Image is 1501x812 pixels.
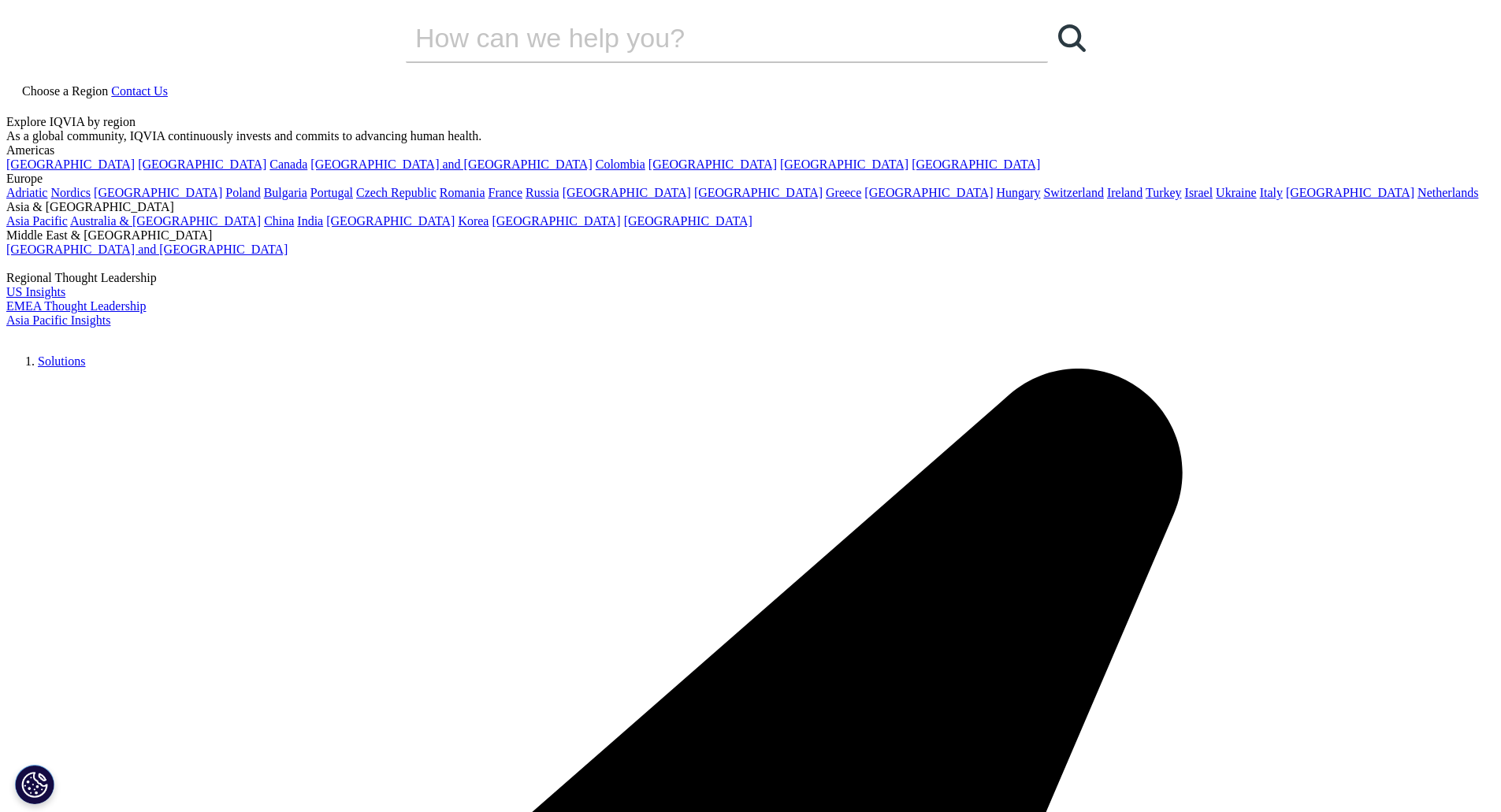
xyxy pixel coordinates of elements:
a: Switzerland [1043,186,1103,199]
a: Czech Republic [356,186,437,199]
span: Choose a Region [22,84,108,98]
a: [GEOGRAPHIC_DATA] [138,158,266,171]
a: [GEOGRAPHIC_DATA] [492,214,620,228]
a: Turkey [1146,186,1182,199]
a: Hungary [996,186,1040,199]
a: [GEOGRAPHIC_DATA] [624,214,752,228]
a: India [297,214,323,228]
a: Bulgaria [264,186,307,199]
a: Ireland [1107,186,1142,199]
a: Korea [458,214,489,228]
a: [GEOGRAPHIC_DATA] and [GEOGRAPHIC_DATA] [6,243,288,256]
a: US Insights [6,285,65,298]
a: Portugal [310,186,353,199]
a: Greece [826,186,861,199]
a: Asia Pacific [6,214,68,228]
a: [GEOGRAPHIC_DATA] and [GEOGRAPHIC_DATA] [310,158,592,171]
div: Americas [6,143,1495,158]
div: Regional Thought Leadership [6,271,1495,285]
a: Romania [440,186,485,199]
div: As a global community, IQVIA continuously invests and commits to advancing human health. [6,129,1495,143]
div: Europe [6,172,1495,186]
a: [GEOGRAPHIC_DATA] [864,186,993,199]
a: Adriatic [6,186,47,199]
a: Colombia [596,158,645,171]
div: Middle East & [GEOGRAPHIC_DATA] [6,228,1495,243]
svg: Search [1058,24,1086,52]
a: Russia [526,186,559,199]
a: Asia Pacific Insights [6,313,110,327]
a: [GEOGRAPHIC_DATA] [6,158,135,171]
a: Italy [1260,186,1283,199]
a: France [489,186,523,199]
a: [GEOGRAPHIC_DATA] [1286,186,1414,199]
a: Canada [269,158,307,171]
div: Explore IQVIA by region [6,115,1495,129]
a: Israel [1185,186,1213,199]
a: Ukraine [1216,186,1257,199]
a: Netherlands [1417,186,1478,199]
a: [GEOGRAPHIC_DATA] [563,186,691,199]
a: China [264,214,294,228]
a: Nordics [50,186,91,199]
a: Australia & [GEOGRAPHIC_DATA] [70,214,261,228]
a: Search [1048,14,1095,61]
a: [GEOGRAPHIC_DATA] [648,158,777,171]
a: [GEOGRAPHIC_DATA] [912,158,1040,171]
div: Asia & [GEOGRAPHIC_DATA] [6,200,1495,214]
button: Tanımlama Bilgisi Ayarları [15,765,54,804]
a: Contact Us [111,84,168,98]
a: [GEOGRAPHIC_DATA] [326,214,455,228]
a: EMEA Thought Leadership [6,299,146,313]
a: Poland [225,186,260,199]
input: Search [406,14,1003,61]
a: [GEOGRAPHIC_DATA] [780,158,908,171]
a: [GEOGRAPHIC_DATA] [694,186,823,199]
a: Solutions [38,354,85,368]
a: [GEOGRAPHIC_DATA] [94,186,222,199]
